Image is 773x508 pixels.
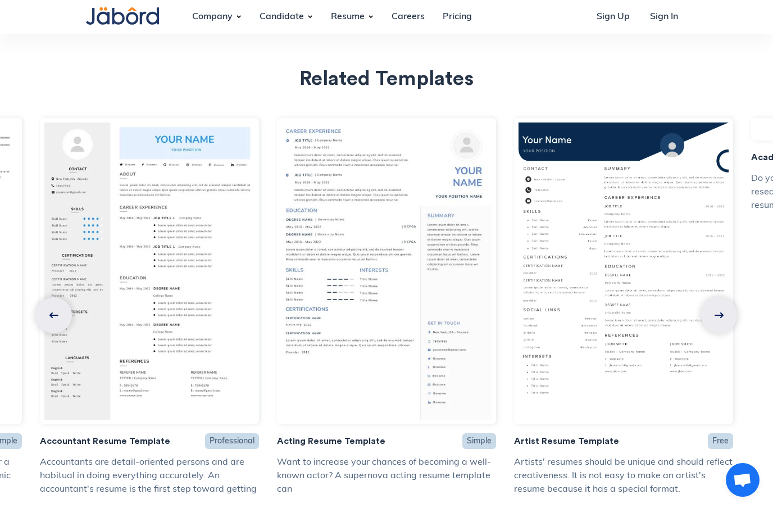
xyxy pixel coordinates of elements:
a: Professional [205,433,259,449]
div: Resume [322,2,374,32]
img: Jabord [49,312,58,318]
a: Pricing [434,2,481,32]
p: Want to increase your chances of becoming a well-known actor? A supernova acting resume template can [277,456,496,496]
div: Simple [467,438,492,446]
img: Jabord [715,312,724,318]
div: Candidate [251,2,313,32]
img: Jabord [86,7,159,25]
a: Accountant Resume Template [40,437,170,446]
p: Accountants are detail-oriented persons and are habitual in doing everything accurately. An accou... [40,456,259,496]
a: Sign Up [588,2,639,32]
div: Company [183,2,242,32]
a: Acting Resume Template [277,437,385,446]
a: Artist Resume Template [514,437,619,446]
a: Careers [383,2,434,32]
p: Artists' resumes should be unique and should reflect creativeness. It is not easy to make an arti... [514,456,733,496]
div: Open chat [726,463,760,497]
div: Professional [210,438,254,446]
a: Sign In [641,2,687,32]
a: Simple [462,433,496,449]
